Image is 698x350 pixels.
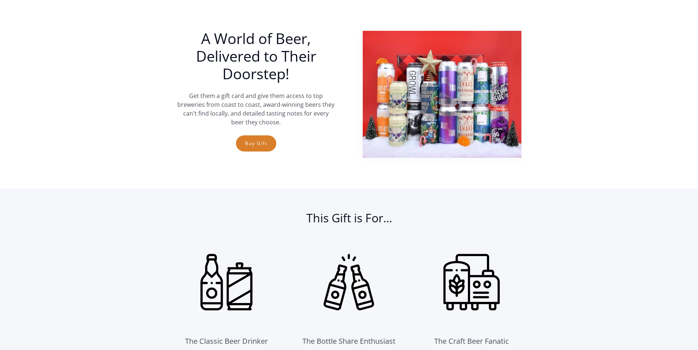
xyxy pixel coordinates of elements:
p: Get them a gift card and give them access to top breweries from coast to coast, award-winning bee... [177,91,335,127]
a: Buy Gift [236,135,276,152]
h1: A World of Beer, Delivered to Their Doorstep! [177,30,335,83]
div: The Craft Beer Fanatic [434,335,509,347]
h2: This Gift is For... [177,211,521,233]
div: The Classic Beer Drinker [185,335,268,347]
div: The Bottle Share Enthusiast [302,335,395,347]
